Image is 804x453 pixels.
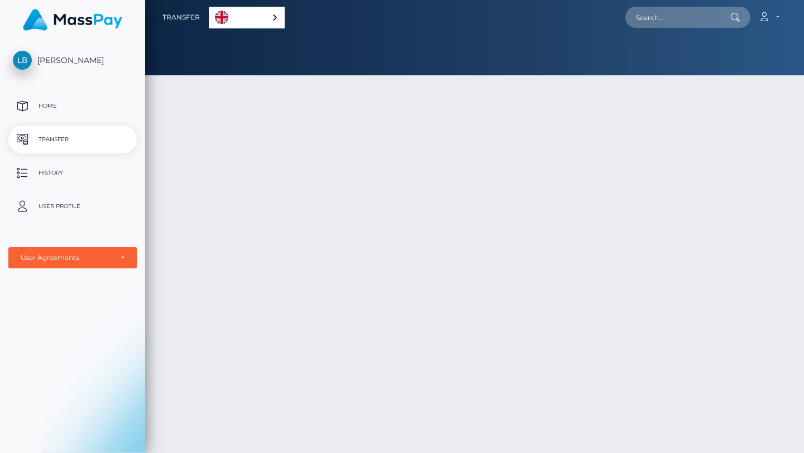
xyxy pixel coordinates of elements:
a: Transfer [8,126,137,153]
p: History [13,165,132,181]
p: Transfer [13,131,132,148]
div: User Agreements [21,253,112,262]
a: Home [8,92,137,120]
img: MassPay [23,9,122,31]
input: Search... [625,7,730,28]
div: Language [209,7,285,28]
p: Home [13,98,132,114]
span: [PERSON_NAME] [8,55,137,65]
a: Transfer [162,6,200,29]
button: User Agreements [8,247,137,268]
a: History [8,159,137,187]
aside: Language selected: English [209,7,285,28]
a: English [209,7,284,28]
p: User Profile [13,198,132,215]
a: User Profile [8,192,137,220]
